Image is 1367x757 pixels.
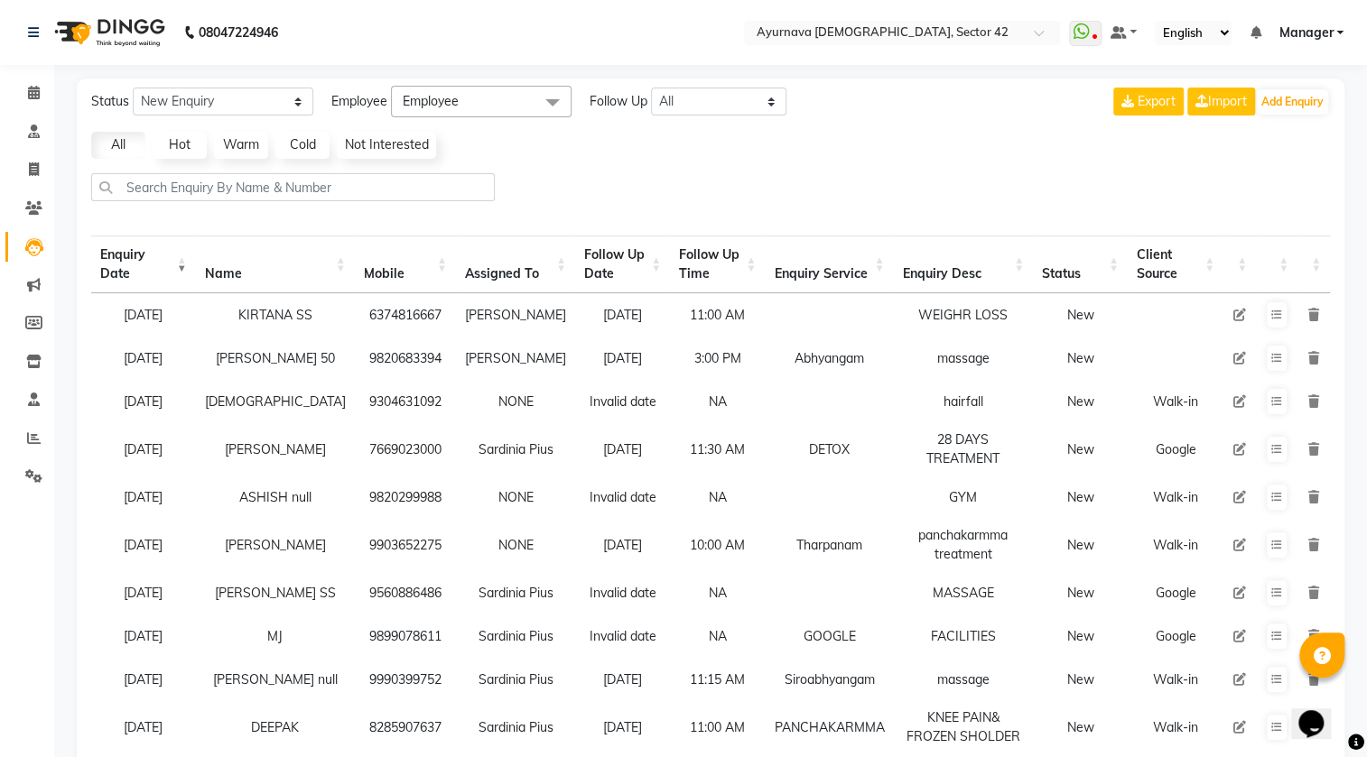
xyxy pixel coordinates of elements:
[575,658,670,701] td: [DATE]
[91,614,196,658] td: [DATE]
[355,614,456,658] td: 9899078611
[575,337,670,380] td: [DATE]
[575,423,670,475] td: [DATE]
[196,423,355,475] td: [PERSON_NAME]
[91,380,196,423] td: [DATE]
[91,293,196,337] td: [DATE]
[1256,235,1297,293] th: : activate to sort column ascending
[902,670,1024,689] div: massage
[1033,519,1128,571] td: New
[670,235,765,293] th: Follow Up Time : activate to sort column ascending
[1113,88,1184,115] button: Export
[902,627,1024,646] div: FACILITIES
[575,519,670,571] td: [DATE]
[902,584,1024,603] div: MASSAGE
[456,701,575,753] td: Sardinia Pius
[1033,293,1128,337] td: New
[91,519,196,571] td: [DATE]
[670,614,765,658] td: NA
[1138,93,1176,109] span: Export
[91,337,196,380] td: [DATE]
[91,701,196,753] td: [DATE]
[456,658,575,701] td: Sardinia Pius
[337,132,436,159] a: Not Interested
[1033,337,1128,380] td: New
[196,701,355,753] td: DEEPAK
[1128,380,1223,423] td: Walk-in
[1291,685,1349,739] iframe: chat widget
[196,235,355,293] th: Name: activate to sort column ascending
[765,235,893,293] th: Enquiry Service : activate to sort column ascending
[456,293,575,337] td: [PERSON_NAME]
[1128,235,1223,293] th: Client Source: activate to sort column ascending
[902,392,1024,411] div: hairfall
[355,701,456,753] td: 8285907637
[1128,571,1223,614] td: Google
[1033,423,1128,475] td: New
[355,337,456,380] td: 9820683394
[1128,475,1223,519] td: Walk-in
[1279,23,1333,42] span: Manager
[1033,571,1128,614] td: New
[1033,658,1128,701] td: New
[1128,519,1223,571] td: Walk-in
[765,423,893,475] td: DETOX
[670,293,765,337] td: 11:00 AM
[456,380,575,423] td: NONE
[456,519,575,571] td: NONE
[1187,88,1255,115] a: Import
[199,7,278,58] b: 08047224946
[456,235,575,293] th: Assigned To : activate to sort column ascending
[456,571,575,614] td: Sardinia Pius
[575,235,670,293] th: Follow Up Date: activate to sort column ascending
[1033,235,1128,293] th: Status: activate to sort column ascending
[575,614,670,658] td: Invalid date
[91,132,145,159] a: All
[91,423,196,475] td: [DATE]
[1297,235,1330,293] th: : activate to sort column ascending
[893,235,1033,293] th: Enquiry Desc: activate to sort column ascending
[331,92,387,111] span: Employee
[902,708,1024,746] div: KNEE PAIN& FROZEN SHOLDER
[765,701,893,753] td: PANCHAKARMMA
[456,614,575,658] td: Sardinia Pius
[355,380,456,423] td: 9304631092
[196,475,355,519] td: ASHISH null
[355,519,456,571] td: 9903652275
[355,293,456,337] td: 6374816667
[670,380,765,423] td: NA
[670,658,765,701] td: 11:15 AM
[1128,701,1223,753] td: Walk-in
[902,430,1024,468] div: 28 DAYS TREATMENT
[765,614,893,658] td: GOOGLE
[670,423,765,475] td: 11:30 AM
[275,132,330,159] a: Cold
[196,658,355,701] td: [PERSON_NAME] null
[1128,423,1223,475] td: Google
[765,337,893,380] td: Abhyangam
[196,380,355,423] td: [DEMOGRAPHIC_DATA]
[902,526,1024,564] div: panchakarmma treatment
[902,306,1024,325] div: WEIGHR LOSS
[91,92,129,111] span: Status
[1033,380,1128,423] td: New
[214,132,268,159] a: Warm
[670,519,765,571] td: 10:00 AM
[355,658,456,701] td: 9990399752
[196,614,355,658] td: MJ
[575,475,670,519] td: Invalid date
[456,475,575,519] td: NONE
[456,337,575,380] td: [PERSON_NAME]
[670,337,765,380] td: 3:00 PM
[1033,701,1128,753] td: New
[670,475,765,519] td: NA
[670,571,765,614] td: NA
[575,571,670,614] td: Invalid date
[355,571,456,614] td: 9560886486
[1128,614,1223,658] td: Google
[91,658,196,701] td: [DATE]
[590,92,647,111] span: Follow Up
[355,423,456,475] td: 7669023000
[575,293,670,337] td: [DATE]
[46,7,170,58] img: logo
